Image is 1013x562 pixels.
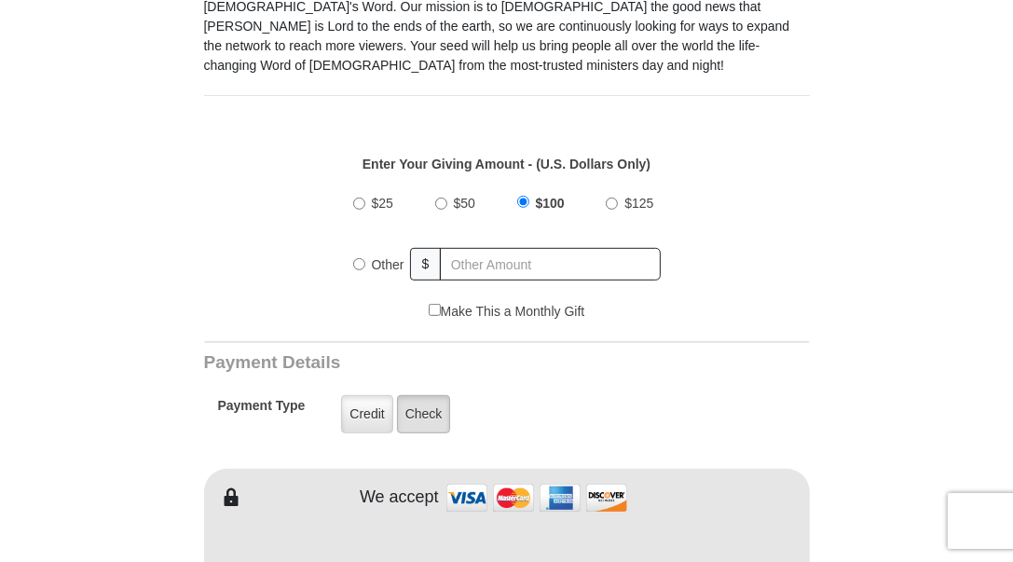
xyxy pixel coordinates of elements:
[410,248,442,281] span: $
[440,248,660,281] input: Other Amount
[363,157,650,171] strong: Enter Your Giving Amount - (U.S. Dollars Only)
[454,196,475,211] span: $50
[204,352,679,374] h3: Payment Details
[372,196,393,211] span: $25
[397,395,451,433] label: Check
[372,257,404,272] span: Other
[218,398,306,423] h5: Payment Type
[429,304,441,316] input: Make This a Monthly Gift
[360,487,439,508] h4: We accept
[429,302,585,322] label: Make This a Monthly Gift
[624,196,653,211] span: $125
[341,395,392,433] label: Credit
[444,478,630,518] img: credit cards accepted
[536,196,565,211] span: $100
